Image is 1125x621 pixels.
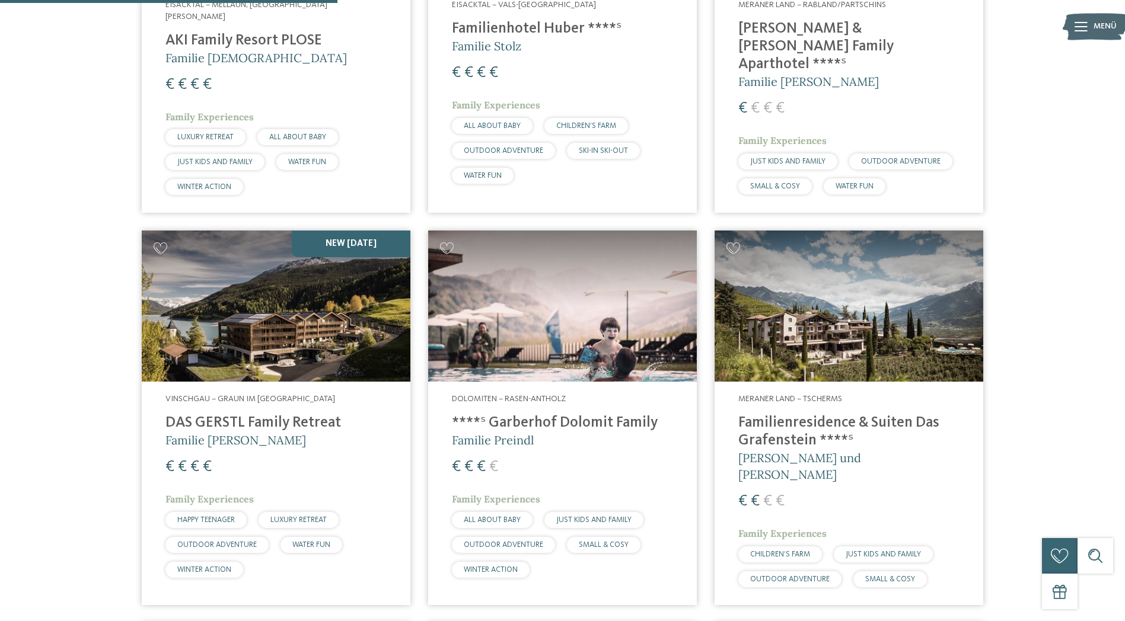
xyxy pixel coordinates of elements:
span: Meraner Land – Tscherms [738,395,842,403]
span: € [477,459,486,475]
span: € [203,77,212,92]
span: OUTDOOR ADVENTURE [750,575,830,583]
span: ALL ABOUT BABY [464,122,521,130]
span: CHILDREN’S FARM [556,122,616,130]
span: WATER FUN [464,172,502,180]
h4: [PERSON_NAME] & [PERSON_NAME] Family Aparthotel ****ˢ [738,20,960,73]
span: € [776,494,785,509]
span: Eisacktal – Vals-[GEOGRAPHIC_DATA] [452,1,596,9]
span: € [738,101,747,116]
h4: Familienhotel Huber ****ˢ [452,20,673,38]
span: Family Experiences [165,111,254,123]
h4: AKI Family Resort PLOSE [165,32,387,50]
h4: DAS GERSTL Family Retreat [165,414,387,432]
span: € [751,494,760,509]
span: € [751,101,760,116]
span: OUTDOOR ADVENTURE [177,541,257,549]
a: Familienhotels gesucht? Hier findet ihr die besten! Meraner Land – Tscherms Familienresidence & S... [715,231,983,604]
span: € [464,459,473,475]
span: Familie Stolz [452,39,521,53]
span: € [489,65,498,81]
span: Family Experiences [738,135,827,146]
span: € [776,101,785,116]
img: Familienhotels gesucht? Hier findet ihr die besten! [715,231,983,382]
span: € [477,65,486,81]
span: OUTDOOR ADVENTURE [464,541,543,549]
span: SMALL & COSY [750,183,800,190]
span: JUST KIDS AND FAMILY [177,158,253,166]
span: € [203,459,212,475]
span: OUTDOOR ADVENTURE [464,147,543,155]
span: WINTER ACTION [177,183,231,191]
span: SMALL & COSY [579,541,629,549]
span: Familie Preindl [452,433,534,447]
span: ALL ABOUT BABY [269,133,326,141]
span: WINTER ACTION [177,566,231,574]
span: € [464,65,473,81]
span: Family Experiences [165,493,254,505]
span: JUST KIDS AND FAMILY [846,550,921,558]
span: € [178,77,187,92]
span: Family Experiences [452,99,540,111]
span: € [190,459,199,475]
img: Familienhotels gesucht? Hier findet ihr die besten! [142,231,410,382]
span: JUST KIDS AND FAMILY [556,516,632,524]
span: JUST KIDS AND FAMILY [750,158,826,165]
span: LUXURY RETREAT [177,133,234,141]
span: WATER FUN [292,541,330,549]
span: Meraner Land – Rabland/Partschins [738,1,886,9]
span: Vinschgau – Graun im [GEOGRAPHIC_DATA] [165,395,335,403]
span: Dolomiten – Rasen-Antholz [452,395,566,403]
span: € [763,101,772,116]
img: Familienhotels gesucht? Hier findet ihr die besten! [428,231,697,382]
span: LUXURY RETREAT [270,516,327,524]
span: € [165,77,174,92]
span: Familie [PERSON_NAME] [738,74,879,89]
span: € [489,459,498,475]
a: Familienhotels gesucht? Hier findet ihr die besten! NEW [DATE] Vinschgau – Graun im [GEOGRAPHIC_D... [142,231,410,604]
span: WATER FUN [836,183,874,190]
span: Family Experiences [452,493,540,505]
h4: Familienresidence & Suiten Das Grafenstein ****ˢ [738,414,960,450]
span: CHILDREN’S FARM [750,550,810,558]
span: Family Experiences [738,527,827,539]
span: € [165,459,174,475]
span: [PERSON_NAME] und [PERSON_NAME] [738,450,861,482]
span: € [452,459,461,475]
span: € [763,494,772,509]
span: Familie [DEMOGRAPHIC_DATA] [165,50,347,65]
span: WINTER ACTION [464,566,518,574]
h4: ****ˢ Garberhof Dolomit Family [452,414,673,432]
span: € [738,494,747,509]
span: WATER FUN [288,158,326,166]
span: SMALL & COSY [865,575,915,583]
span: OUTDOOR ADVENTURE [861,158,941,165]
span: € [178,459,187,475]
span: HAPPY TEENAGER [177,516,235,524]
span: SKI-IN SKI-OUT [579,147,628,155]
span: ALL ABOUT BABY [464,516,521,524]
span: Familie [PERSON_NAME] [165,433,306,447]
span: € [452,65,461,81]
span: € [190,77,199,92]
a: Familienhotels gesucht? Hier findet ihr die besten! Dolomiten – Rasen-Antholz ****ˢ Garberhof Dol... [428,231,697,604]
